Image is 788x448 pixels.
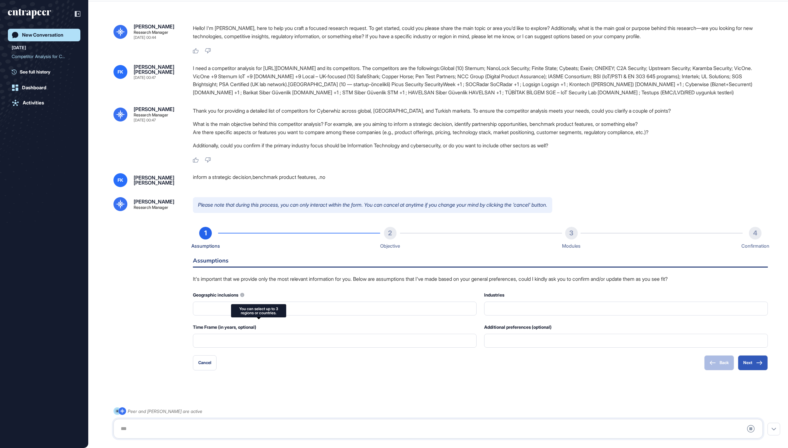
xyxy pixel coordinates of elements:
[235,307,282,315] div: You can select up to 3 regions or countries.
[484,291,768,299] div: Industries
[199,227,212,239] div: 1
[134,107,174,112] div: [PERSON_NAME]
[191,242,220,250] div: Assumptions
[22,32,63,38] div: New Conversation
[134,118,156,122] div: [DATE] 00:47
[562,242,581,250] div: Modules
[193,291,477,299] div: Geographic inclusions
[193,197,552,213] p: Please note that during this process, you can only interact within the form. You can cancel at an...
[193,128,768,136] li: Are there specific aspects or features you want to compare among these companies (e.g., product o...
[741,242,769,250] div: Confirmation
[8,97,80,109] a: Activities
[193,323,477,331] div: Time Frame (in years, optional)
[134,175,183,185] div: [PERSON_NAME] [PERSON_NAME]
[193,173,768,187] div: inform a strategic decision,benchmark product features, .no
[193,258,768,268] h6: Assumptions
[118,178,123,183] span: FK
[22,85,46,91] div: Dashboard
[134,76,156,80] div: [DATE] 00:47
[118,69,123,74] span: FK
[749,227,762,239] div: 4
[193,355,217,370] button: Cancel
[23,100,44,106] div: Activities
[134,30,168,34] div: Research Manager
[12,68,80,75] a: See full history
[20,68,50,75] span: See full history
[193,141,768,150] p: Additionally, could you confirm if the primary industry focus should be Information Technology an...
[193,24,768,40] p: Hello! I'm [PERSON_NAME], here to help you craft a focused research request. To get started, coul...
[193,275,768,283] p: It's important that we provide only the most relevant information for you. Below are assumptions ...
[134,64,183,74] div: [PERSON_NAME] [PERSON_NAME]
[8,9,51,19] div: entrapeer-logo
[384,227,397,239] div: 2
[134,205,168,209] div: Research Manager
[12,51,72,62] div: Competitor Analysis for C...
[738,355,768,370] button: Next
[134,113,168,117] div: Research Manager
[193,120,768,128] li: What is the main objective behind this competitor analysis? For example, are you aiming to inform...
[134,24,174,29] div: [PERSON_NAME]
[193,107,768,115] p: Thank you for providing a detailed list of competitors for Cyberwhiz across global, [GEOGRAPHIC_D...
[565,227,578,239] div: 3
[484,323,768,331] div: Additional preferences (optional)
[128,407,202,415] div: Peer and [PERSON_NAME] are active
[12,44,26,51] div: [DATE]
[8,81,80,94] a: Dashboard
[193,64,768,97] div: I need a competitor analysis for [URL][DOMAIN_NAME] and its competitors. The competitors are the ...
[134,199,174,204] div: [PERSON_NAME]
[380,242,400,250] div: Objective
[8,29,80,41] a: New Conversation
[134,36,156,39] div: [DATE] 00:44
[12,51,77,62] div: Competitor Analysis for CyberWhiz and Its Global and UK-focused Competitors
